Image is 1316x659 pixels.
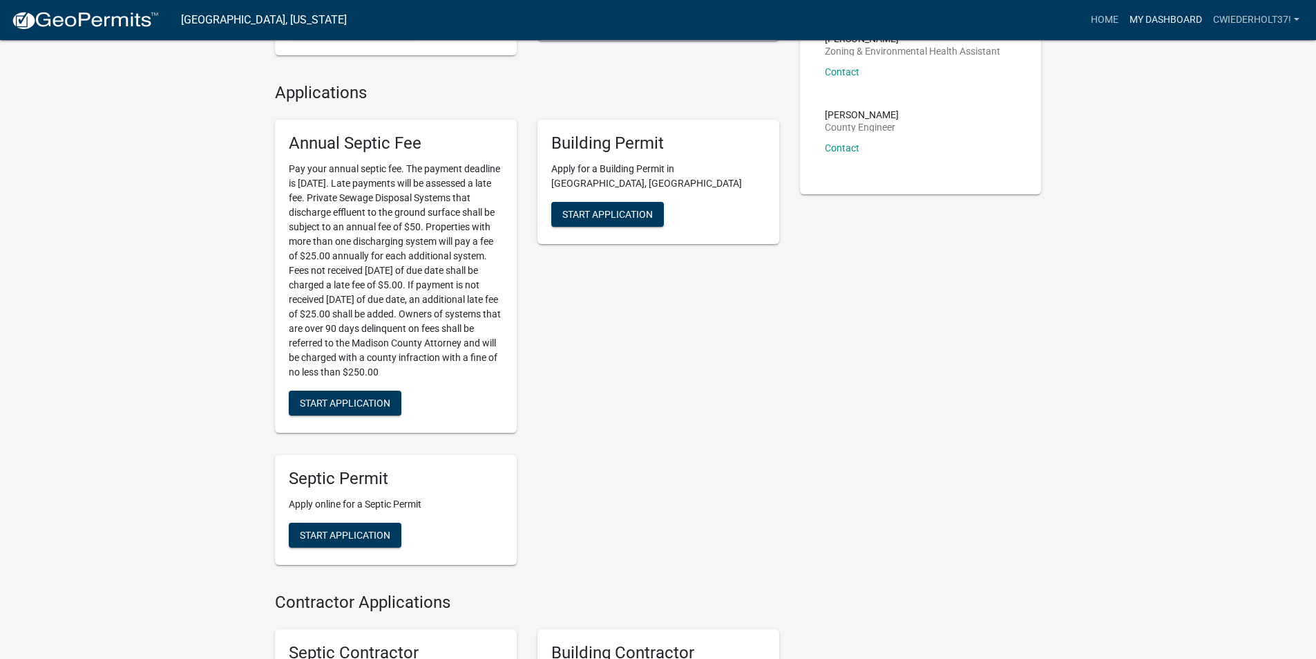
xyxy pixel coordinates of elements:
h4: Applications [275,83,779,103]
button: Start Application [289,523,401,548]
button: Start Application [551,202,664,227]
span: Start Application [300,529,390,540]
wm-workflow-list-section: Applications [275,83,779,575]
p: Zoning & Environmental Health Assistant [825,46,1000,56]
a: Contact [825,142,859,154]
p: [PERSON_NAME] [825,34,1000,44]
h5: Septic Permit [289,469,503,489]
p: County Engineer [825,122,899,132]
h4: Contractor Applications [275,593,779,613]
a: [GEOGRAPHIC_DATA], [US_STATE] [181,8,347,32]
p: Pay your annual septic fee. The payment deadline is [DATE]. Late payments will be assessed a late... [289,162,503,380]
span: Start Application [562,209,653,220]
button: Start Application [289,391,401,416]
a: My Dashboard [1124,7,1208,33]
h5: Building Permit [551,133,765,154]
p: Apply for a Building Permit in [GEOGRAPHIC_DATA], [GEOGRAPHIC_DATA] [551,162,765,191]
h5: Annual Septic Fee [289,133,503,154]
a: CWiederholt37! [1208,7,1305,33]
p: [PERSON_NAME] [825,110,899,120]
a: Contact [825,66,859,77]
a: Home [1085,7,1124,33]
span: Start Application [300,398,390,409]
p: Apply online for a Septic Permit [289,497,503,512]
